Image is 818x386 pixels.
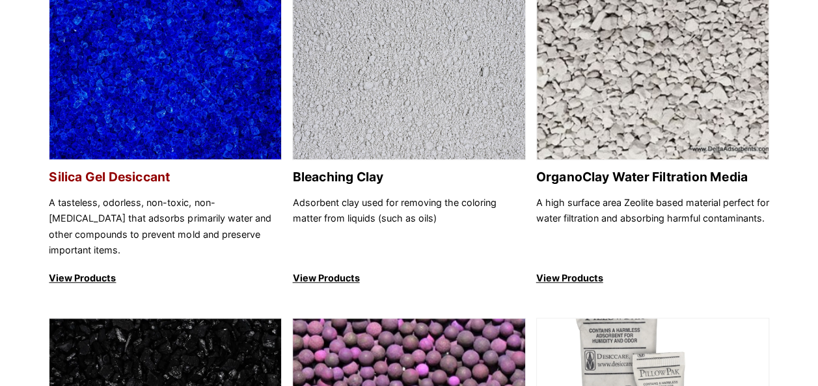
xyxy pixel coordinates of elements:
p: View Products [49,270,282,286]
p: A tasteless, odorless, non-toxic, non-[MEDICAL_DATA] that adsorbs primarily water and other compo... [49,195,282,259]
p: View Products [536,270,769,286]
p: A high surface area Zeolite based material perfect for water filtration and absorbing harmful con... [536,195,769,259]
h2: OrganoClay Water Filtration Media [536,170,769,185]
p: View Products [292,270,525,286]
h2: Silica Gel Desiccant [49,170,282,185]
p: Adsorbent clay used for removing the coloring matter from liquids (such as oils) [292,195,525,259]
h2: Bleaching Clay [292,170,525,185]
